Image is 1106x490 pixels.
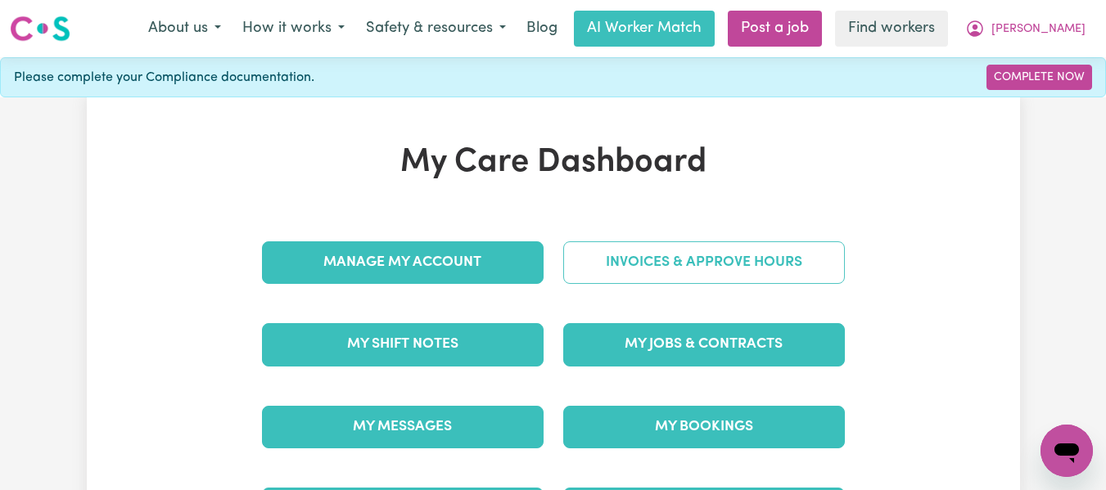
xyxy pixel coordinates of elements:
[10,10,70,47] a: Careseekers logo
[232,11,355,46] button: How it works
[955,11,1096,46] button: My Account
[138,11,232,46] button: About us
[262,241,544,284] a: Manage My Account
[563,406,845,448] a: My Bookings
[252,143,855,182] h1: My Care Dashboard
[262,406,544,448] a: My Messages
[355,11,517,46] button: Safety & resources
[991,20,1086,38] span: [PERSON_NAME]
[835,11,948,47] a: Find workers
[574,11,715,47] a: AI Worker Match
[563,241,845,284] a: Invoices & Approve Hours
[563,323,845,366] a: My Jobs & Contracts
[262,323,544,366] a: My Shift Notes
[986,65,1092,90] a: Complete Now
[517,11,567,47] a: Blog
[1041,425,1093,477] iframe: Button to launch messaging window
[10,14,70,43] img: Careseekers logo
[14,68,314,88] span: Please complete your Compliance documentation.
[728,11,822,47] a: Post a job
